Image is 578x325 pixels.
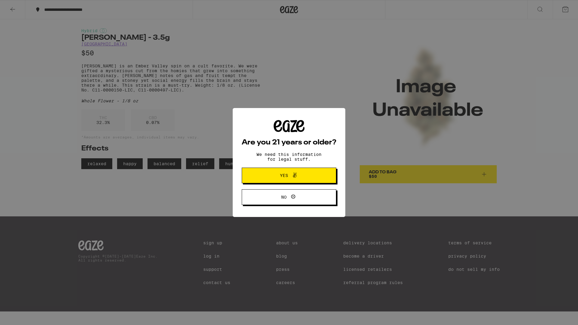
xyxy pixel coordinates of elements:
[251,152,327,162] p: We need this information for legal stuff.
[242,168,336,183] button: Yes
[280,173,288,178] span: Yes
[242,189,336,205] button: No
[281,195,287,199] span: No
[242,139,336,146] h2: Are you 21 years or older?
